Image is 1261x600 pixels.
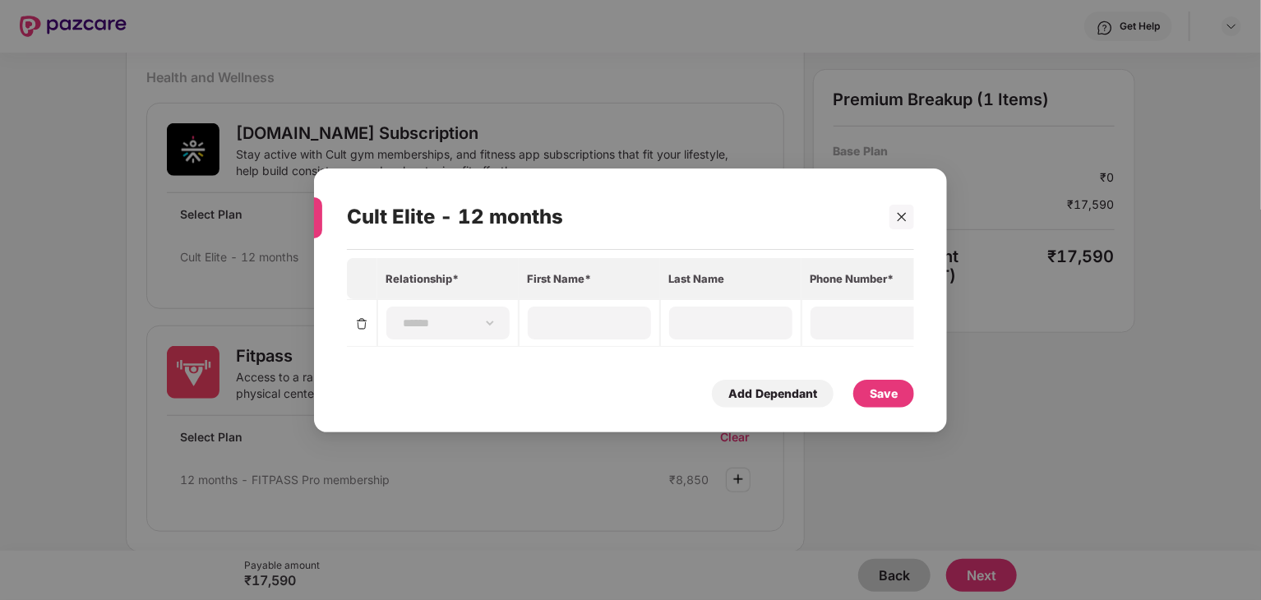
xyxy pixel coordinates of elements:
[660,257,801,298] th: Last Name
[347,185,867,249] div: Cult Elite - 12 months
[896,210,908,222] span: close
[801,257,943,298] th: Phone Number*
[519,257,660,298] th: First Name*
[870,384,898,402] div: Save
[355,317,368,330] img: svg+xml;base64,PHN2ZyBpZD0iRGVsZXRlLTMyeDMyIiB4bWxucz0iaHR0cDovL3d3dy53My5vcmcvMjAwMC9zdmciIHdpZH...
[728,384,817,402] div: Add Dependant
[377,257,519,298] th: Relationship*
